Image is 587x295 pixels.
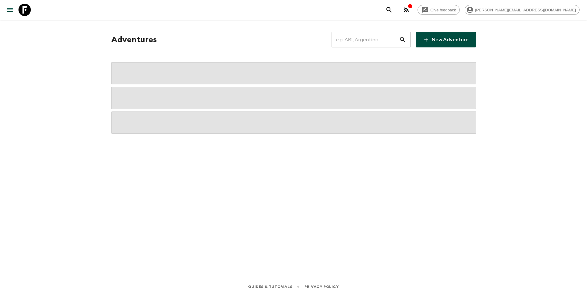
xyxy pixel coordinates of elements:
a: New Adventure [416,32,476,47]
span: Give feedback [427,8,459,12]
button: menu [4,4,16,16]
div: [PERSON_NAME][EMAIL_ADDRESS][DOMAIN_NAME] [465,5,580,15]
span: [PERSON_NAME][EMAIL_ADDRESS][DOMAIN_NAME] [472,8,579,12]
a: Privacy Policy [304,283,339,290]
input: e.g. AR1, Argentina [332,31,399,48]
h1: Adventures [111,34,157,46]
a: Guides & Tutorials [248,283,292,290]
button: search adventures [383,4,395,16]
a: Give feedback [418,5,460,15]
